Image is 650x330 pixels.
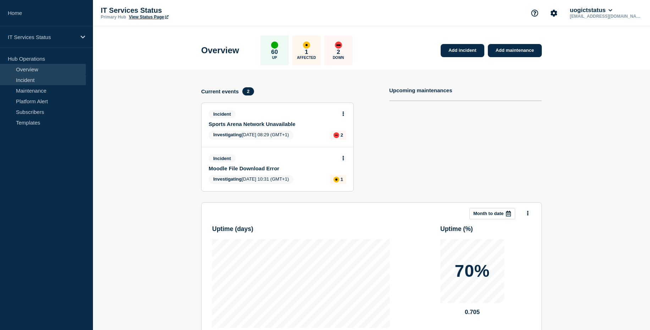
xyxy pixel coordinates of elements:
[271,42,278,49] div: up
[333,56,344,60] p: Down
[8,34,76,40] p: IT Services Status
[212,225,253,233] h3: Uptime ( days )
[334,177,339,182] div: affected
[455,263,490,280] p: 70%
[335,42,342,49] div: down
[297,56,316,60] p: Affected
[242,87,254,95] span: 2
[469,208,515,219] button: Month to date
[441,44,484,57] a: Add incident
[440,225,473,233] h3: Uptime ( % )
[209,121,337,127] a: Sports Arena Network Unavailable
[213,176,242,182] span: Investigating
[209,131,293,140] span: [DATE] 08:29 (GMT+1)
[201,88,239,94] h4: Current events
[341,132,343,138] p: 2
[209,154,236,163] span: Incident
[201,45,239,55] h1: Overview
[271,49,278,56] p: 60
[568,7,614,14] button: uogictstatus
[488,44,542,57] a: Add maintenance
[101,6,243,15] p: IT Services Status
[101,15,126,20] p: Primary Hub
[568,14,642,19] p: [EMAIL_ADDRESS][DOMAIN_NAME]
[334,132,339,138] div: down
[129,15,168,20] a: View Status Page
[337,49,340,56] p: 2
[209,110,236,118] span: Incident
[341,177,343,182] p: 1
[546,6,561,21] button: Account settings
[209,175,293,184] span: [DATE] 10:31 (GMT+1)
[473,211,503,216] p: Month to date
[303,42,310,49] div: affected
[305,49,308,56] p: 1
[440,309,504,316] p: 0.705
[213,132,242,137] span: Investigating
[272,56,277,60] p: Up
[527,6,542,21] button: Support
[389,87,452,93] h4: Upcoming maintenances
[209,165,337,171] a: Moodle File Download Error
